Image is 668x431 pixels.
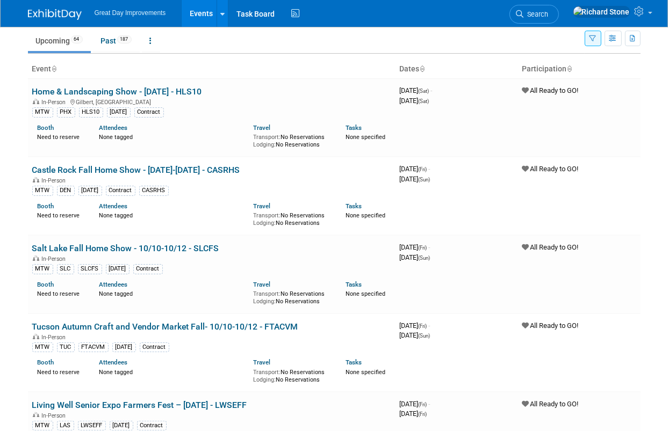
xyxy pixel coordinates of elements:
div: SLC [57,264,74,274]
span: Great Day Improvements [95,9,166,17]
span: [DATE] [400,322,430,330]
span: - [429,322,430,330]
a: Booth [38,359,54,366]
span: None specified [346,212,385,219]
a: Salt Lake Fall Home Show - 10/10-10/12 - SLCFS [32,243,219,253]
span: - [431,86,433,94]
span: [DATE] [400,410,427,418]
a: Tasks [346,281,362,288]
div: No Reservations No Reservations [253,288,329,305]
a: Sort by Participation Type [567,64,572,73]
img: Richard Stone [573,6,630,18]
div: None tagged [99,132,245,141]
div: [DATE] [110,421,133,430]
div: SLCFS [78,264,102,274]
div: Need to reserve [38,367,83,376]
span: In-Person [42,177,69,184]
span: [DATE] [400,253,430,261]
span: Search [524,10,549,18]
div: MTW [32,186,53,195]
span: (Sat) [419,98,429,104]
a: Living Well Senior Expo Farmers Fest – [DATE] - LWSEFF [32,400,247,410]
a: Attendees [99,124,127,132]
a: Tasks [346,124,362,132]
div: LAS [57,421,74,430]
img: In-Person Event [33,99,39,104]
a: Booth [38,281,54,288]
div: No Reservations No Reservations [253,132,329,148]
a: Travel [253,359,270,366]
div: MTW [32,421,53,430]
a: Home & Landscaping Show - [DATE] - HLS10 [32,86,202,97]
div: None tagged [99,367,245,376]
div: Contract [140,342,169,352]
span: In-Person [42,334,69,341]
span: Lodging: [253,141,276,148]
span: [DATE] [400,400,430,408]
a: Attendees [99,202,127,210]
span: Lodging: [253,220,276,227]
div: MTW [32,342,53,352]
th: Event [28,60,396,78]
span: Transport: [253,212,281,219]
div: PHX [57,107,75,117]
span: (Fri) [419,245,427,251]
span: None specified [346,134,385,141]
a: Search [509,5,559,24]
a: Sort by Event Name [52,64,57,73]
span: (Sun) [419,255,430,261]
th: Participation [518,60,641,78]
a: Attendees [99,359,127,366]
th: Dates [396,60,518,78]
span: (Fri) [419,411,427,417]
span: (Sun) [419,333,430,339]
span: All Ready to GO! [522,165,579,173]
div: CASRHS [139,186,169,195]
div: HLS10 [79,107,103,117]
img: In-Person Event [33,177,39,182]
span: Transport: [253,369,281,376]
span: Transport: [253,134,281,141]
a: Tasks [346,202,362,210]
span: Lodging: [253,376,276,383]
span: All Ready to GO! [522,243,579,251]
div: No Reservations No Reservations [253,367,329,383]
span: None specified [346,290,385,297]
div: [DATE] [112,342,136,352]
span: In-Person [42,255,69,262]
span: - [429,165,430,173]
a: Travel [253,124,270,132]
span: [DATE] [400,165,430,173]
div: None tagged [99,210,245,220]
div: Gilbert, [GEOGRAPHIC_DATA] [32,97,391,106]
span: Lodging: [253,298,276,305]
div: MTW [32,107,53,117]
span: All Ready to GO! [522,400,579,408]
span: (Fri) [419,323,427,329]
a: Attendees [99,281,127,288]
span: All Ready to GO! [522,322,579,330]
span: [DATE] [400,175,430,183]
div: [DATE] [78,186,102,195]
a: Castle Rock Fall Home Show - [DATE]-[DATE] - CASRHS [32,165,240,175]
img: In-Person Event [33,412,39,418]
span: 64 [71,35,83,43]
div: Contract [137,421,167,430]
span: - [429,243,430,251]
span: None specified [346,369,385,376]
span: Transport: [253,290,281,297]
span: (Fri) [419,166,427,172]
div: TUC [57,342,75,352]
div: None tagged [99,288,245,298]
a: Booth [38,202,54,210]
div: [DATE] [107,107,131,117]
img: In-Person Event [33,255,39,261]
div: Need to reserve [38,132,83,141]
a: Booth [38,124,54,132]
div: Need to reserve [38,210,83,220]
span: All Ready to GO! [522,86,579,94]
span: [DATE] [400,97,429,105]
span: (Fri) [419,401,427,407]
div: No Reservations No Reservations [253,210,329,227]
a: Upcoming64 [28,31,91,51]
